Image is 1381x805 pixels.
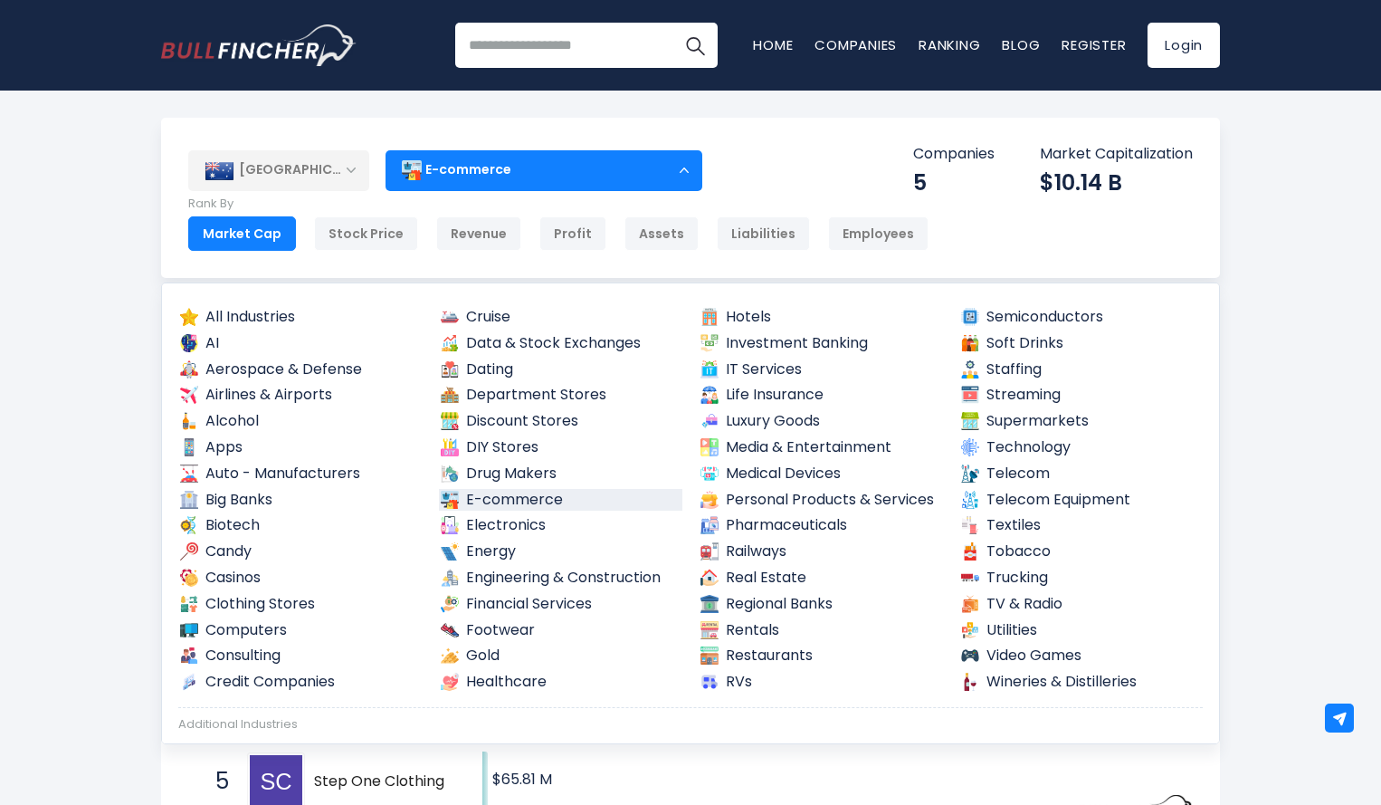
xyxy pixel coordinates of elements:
[959,619,1204,642] a: Utilities
[439,619,683,642] a: Footwear
[959,489,1204,512] a: Telecom Equipment
[717,216,810,251] div: Liabilities
[699,463,943,485] a: Medical Devices
[178,619,423,642] a: Computers
[178,593,423,616] a: Clothing Stores
[178,359,423,381] a: Aerospace & Defense
[439,332,683,355] a: Data & Stock Exchanges
[178,410,423,433] a: Alcohol
[178,742,423,764] a: Advertising
[1002,35,1040,54] a: Blog
[178,567,423,589] a: Casinos
[439,541,683,563] a: Energy
[161,24,356,66] a: Go to homepage
[439,567,683,589] a: Engineering & Construction
[959,436,1204,459] a: Technology
[1040,145,1193,164] p: Market Capitalization
[188,196,929,212] p: Rank By
[959,359,1204,381] a: Staffing
[699,541,943,563] a: Railways
[178,717,1203,733] div: Additional Industries
[439,359,683,381] a: Dating
[959,593,1204,616] a: TV & Radio
[699,619,943,642] a: Rentals
[699,645,943,667] a: Restaurants
[178,671,423,694] a: Credit Companies
[699,410,943,433] a: Luxury Goods
[178,514,423,537] a: Biotech
[959,645,1204,667] a: Video Games
[753,35,793,54] a: Home
[314,216,418,251] div: Stock Price
[439,671,683,694] a: Healthcare
[699,436,943,459] a: Media & Entertainment
[814,35,897,54] a: Companies
[439,593,683,616] a: Financial Services
[828,216,929,251] div: Employees
[178,436,423,459] a: Apps
[178,489,423,512] a: Big Banks
[699,359,943,381] a: IT Services
[436,216,521,251] div: Revenue
[1062,35,1126,54] a: Register
[699,567,943,589] a: Real Estate
[439,306,683,329] a: Cruise
[959,306,1204,329] a: Semiconductors
[672,23,718,68] button: Search
[439,489,683,512] a: E-commerce
[439,436,683,459] a: DIY Stores
[178,332,423,355] a: AI
[959,742,1204,764] a: Renewable Energy
[959,541,1204,563] a: Tobacco
[439,742,683,764] a: Farming Supplies
[959,332,1204,355] a: Soft Drinks
[492,769,552,790] text: $65.81 M
[699,514,943,537] a: Pharmaceuticals
[439,410,683,433] a: Discount Stores
[699,489,943,512] a: Personal Products & Services
[959,463,1204,485] a: Telecom
[699,384,943,407] a: Life Insurance
[624,216,699,251] div: Assets
[699,671,943,694] a: RVs
[959,410,1204,433] a: Supermarkets
[699,593,943,616] a: Regional Banks
[959,384,1204,407] a: Streaming
[178,463,423,485] a: Auto - Manufacturers
[386,149,702,191] div: E-commerce
[699,306,943,329] a: Hotels
[439,463,683,485] a: Drug Makers
[1148,23,1220,68] a: Login
[959,514,1204,537] a: Textiles
[161,24,357,66] img: Bullfincher logo
[178,541,423,563] a: Candy
[959,567,1204,589] a: Trucking
[439,384,683,407] a: Department Stores
[314,772,451,791] span: Step One Clothing
[1040,168,1193,196] div: $10.14 B
[188,216,296,251] div: Market Cap
[178,306,423,329] a: All Industries
[439,514,683,537] a: Electronics
[178,645,423,667] a: Consulting
[959,671,1204,694] a: Wineries & Distilleries
[913,145,995,164] p: Companies
[919,35,980,54] a: Ranking
[188,150,369,190] div: [GEOGRAPHIC_DATA]
[206,766,224,797] span: 5
[699,742,943,764] a: Medical Tools
[439,645,683,667] a: Gold
[913,168,995,196] div: 5
[699,332,943,355] a: Investment Banking
[178,384,423,407] a: Airlines & Airports
[539,216,606,251] div: Profit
